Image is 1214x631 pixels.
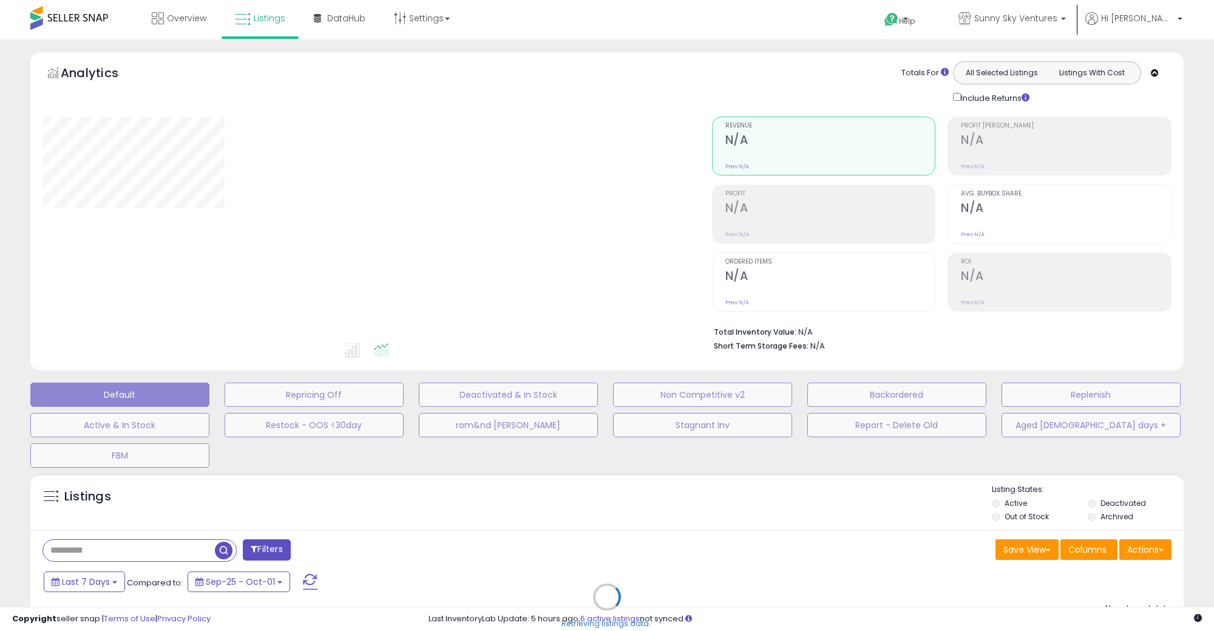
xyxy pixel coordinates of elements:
[1101,12,1174,24] span: Hi [PERSON_NAME]
[961,269,1171,285] h2: N/A
[957,65,1047,81] button: All Selected Listings
[725,259,935,265] span: Ordered Items
[327,12,365,24] span: DataHub
[899,16,915,26] span: Help
[225,383,404,407] button: Repricing Off
[875,3,939,39] a: Help
[961,123,1171,129] span: Profit [PERSON_NAME]
[1002,413,1181,437] button: Aged [DEMOGRAPHIC_DATA] days +
[725,231,749,238] small: Prev: N/A
[1002,383,1181,407] button: Replenish
[961,259,1171,265] span: ROI
[725,163,749,170] small: Prev: N/A
[12,613,211,625] div: seller snap | |
[725,191,935,197] span: Profit
[225,413,404,437] button: Restock - OOS <30day
[254,12,285,24] span: Listings
[810,340,825,352] span: N/A
[714,327,796,337] b: Total Inventory Value:
[901,67,949,79] div: Totals For
[725,133,935,149] h2: N/A
[167,12,206,24] span: Overview
[944,90,1044,104] div: Include Returns
[12,613,56,624] strong: Copyright
[961,231,985,238] small: Prev: N/A
[807,383,986,407] button: Backordered
[1085,12,1182,39] a: Hi [PERSON_NAME]
[884,12,899,27] i: Get Help
[714,324,1163,338] li: N/A
[613,383,792,407] button: Non Competitive v2
[961,191,1171,197] span: Avg. Buybox Share
[961,201,1171,217] h2: N/A
[961,163,985,170] small: Prev: N/A
[725,269,935,285] h2: N/A
[30,383,209,407] button: Default
[961,299,985,306] small: Prev: N/A
[714,341,809,351] b: Short Term Storage Fees:
[725,201,935,217] h2: N/A
[561,618,653,629] div: Retrieving listings data..
[30,413,209,437] button: Active & In Stock
[961,133,1171,149] h2: N/A
[1046,65,1137,81] button: Listings With Cost
[725,123,935,129] span: Revenue
[419,383,598,407] button: Deactivated & In Stock
[613,413,792,437] button: Stagnant Inv
[807,413,986,437] button: Report - Delete Old
[419,413,598,437] button: rom&nd [PERSON_NAME]
[725,299,749,306] small: Prev: N/A
[974,12,1057,24] span: Sunny Sky Ventures
[61,64,142,84] h5: Analytics
[30,443,209,468] button: FBM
